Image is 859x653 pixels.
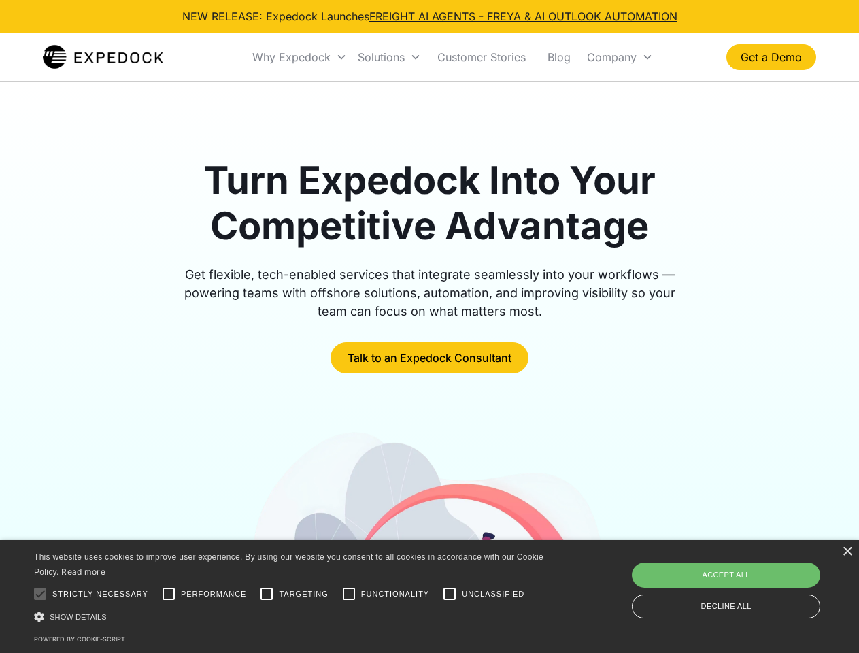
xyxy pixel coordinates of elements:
[369,10,677,23] a: FREIGHT AI AGENTS - FREYA & AI OUTLOOK AUTOMATION
[358,50,405,64] div: Solutions
[43,44,163,71] img: Expedock Logo
[247,34,352,80] div: Why Expedock
[34,609,548,624] div: Show details
[331,342,528,373] a: Talk to an Expedock Consultant
[52,588,148,600] span: Strictly necessary
[726,44,816,70] a: Get a Demo
[50,613,107,621] span: Show details
[43,44,163,71] a: home
[181,588,247,600] span: Performance
[182,8,677,24] div: NEW RELEASE: Expedock Launches
[537,34,582,80] a: Blog
[169,265,691,320] div: Get flexible, tech-enabled services that integrate seamlessly into your workflows — powering team...
[426,34,537,80] a: Customer Stories
[633,506,859,653] iframe: Chat Widget
[169,158,691,249] h1: Turn Expedock Into Your Competitive Advantage
[462,588,524,600] span: Unclassified
[252,50,331,64] div: Why Expedock
[582,34,658,80] div: Company
[34,552,543,577] span: This website uses cookies to improve user experience. By using our website you consent to all coo...
[34,635,125,643] a: Powered by cookie-script
[61,567,105,577] a: Read more
[352,34,426,80] div: Solutions
[587,50,637,64] div: Company
[279,588,328,600] span: Targeting
[361,588,429,600] span: Functionality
